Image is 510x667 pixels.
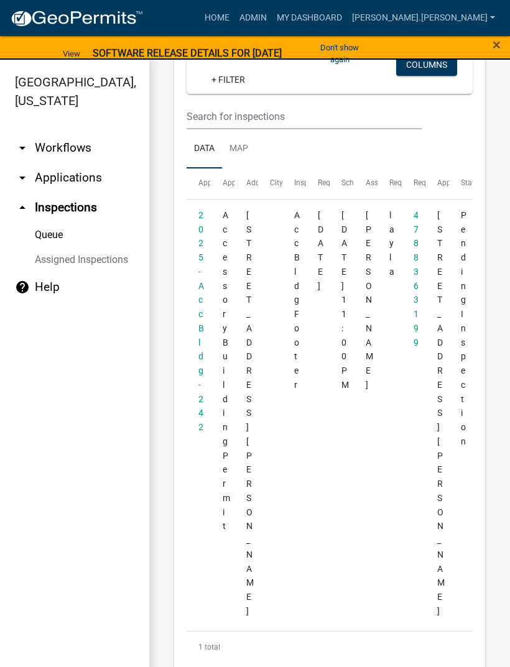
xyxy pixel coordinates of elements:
[389,178,445,187] span: Requestor Name
[341,178,395,187] span: Scheduled Time
[187,104,422,129] input: Search for inspections
[318,178,370,187] span: Requested Date
[187,632,473,663] div: 1 total
[401,168,425,198] datatable-header-cell: Requestor Phone
[389,210,394,277] span: layla
[461,178,483,187] span: Status
[437,210,445,616] span: 850 W Wesley Chapel rd Fort Valley Ga 31030
[223,178,279,187] span: Application Type
[414,178,471,187] span: Requestor Phone
[493,37,501,52] button: Close
[202,68,255,91] a: + Filter
[347,6,500,30] a: [PERSON_NAME].[PERSON_NAME]
[425,168,449,198] datatable-header-cell: Application Description
[258,168,282,198] datatable-header-cell: City
[294,210,300,390] span: Acc Bldg Footer
[198,178,237,187] span: Application
[414,210,419,347] a: 4788363199
[272,6,347,30] a: My Dashboard
[15,140,30,155] i: arrow_drop_down
[15,280,30,295] i: help
[270,178,283,187] span: City
[222,129,256,169] a: Map
[187,129,222,169] a: Data
[198,210,204,432] a: 2025-Acc Bldg-242
[396,53,457,76] button: Columns
[234,6,272,30] a: Admin
[282,168,306,198] datatable-header-cell: Inspection Type
[378,168,401,198] datatable-header-cell: Requestor Name
[366,210,373,390] span: Jeremy
[246,210,254,616] span: 850 WESLEY CHAPEL RD
[246,178,274,187] span: Address
[15,200,30,215] i: arrow_drop_up
[318,210,323,291] span: 07/28/2025
[15,170,30,185] i: arrow_drop_down
[493,36,501,53] span: ×
[461,210,466,446] span: Pending Inspection
[306,168,330,198] datatable-header-cell: Requested Date
[354,168,378,198] datatable-header-cell: Assigned Inspector
[187,168,210,198] datatable-header-cell: Application
[294,178,347,187] span: Inspection Type
[93,47,282,59] strong: SOFTWARE RELEASE DETAILS FOR [DATE]
[234,168,258,198] datatable-header-cell: Address
[449,168,473,198] datatable-header-cell: Status
[330,168,353,198] datatable-header-cell: Scheduled Time
[200,6,234,30] a: Home
[307,37,373,70] button: Don't show again
[210,168,234,198] datatable-header-cell: Application Type
[223,210,230,531] span: Accessory Building Permit
[366,178,430,187] span: Assigned Inspector
[58,44,85,64] a: View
